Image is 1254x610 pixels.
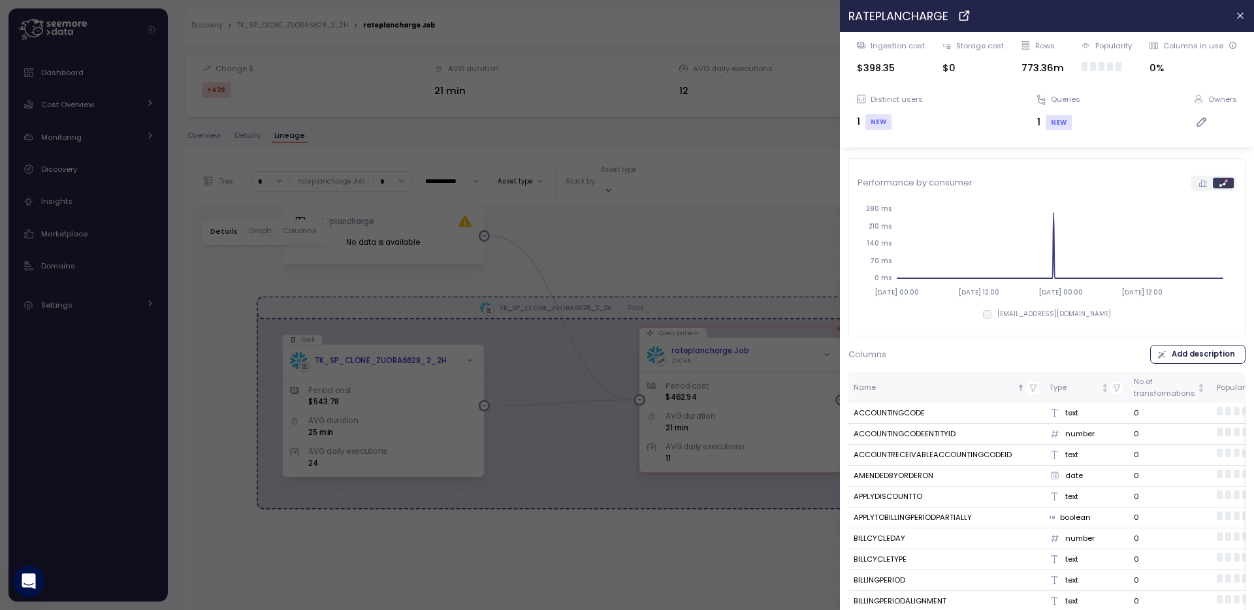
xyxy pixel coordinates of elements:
[1129,487,1212,507] td: 0
[13,566,44,597] div: Open Intercom Messenger
[854,575,905,586] div: BILLINGPERIOD
[854,408,925,419] div: ACCOUNTINGCODE
[1129,466,1212,487] td: 0
[1061,512,1091,522] p: boolean
[858,176,973,189] p: Performance by consumer
[1066,596,1079,606] p: text
[1066,470,1084,481] p: date
[1129,528,1212,549] td: 0
[848,372,1044,403] th: NameSorted ascending
[1134,376,1195,399] div: No of transformations
[854,512,972,524] div: APPLYTOBILLINGPERIODPARTIALLY
[1066,575,1079,585] p: text
[1129,445,1212,466] td: 0
[854,449,1012,461] div: ACCOUNTRECEIVABLEACCOUNTINGCODEID
[870,257,892,265] tspan: 70 ms
[1122,288,1163,297] tspan: [DATE] 12:00
[1197,383,1206,393] div: Not sorted
[854,533,905,545] div: BILLCYCLEDAY
[998,310,1112,319] p: [EMAIL_ADDRESS][DOMAIN_NAME]
[1129,403,1212,424] td: 0
[866,204,892,213] tspan: 280 ms
[1151,345,1246,364] button: Add description
[958,288,999,297] tspan: [DATE] 12:00
[1044,372,1128,403] th: TypeNot sorted
[1066,554,1079,564] p: text
[1050,382,1099,394] div: Type
[1038,288,1083,297] tspan: [DATE] 00:00
[1172,345,1235,363] span: Add description
[1066,449,1079,460] p: text
[854,554,907,566] div: BILLCYCLETYPE
[1066,533,1095,543] p: number
[875,288,919,297] tspan: [DATE] 00:00
[1101,383,1110,393] div: Not sorted
[848,348,886,361] p: Columns
[869,222,892,231] tspan: 210 ms
[1129,570,1212,591] td: 0
[854,382,1014,394] div: Name
[1129,507,1212,528] td: 0
[1129,424,1212,445] td: 0
[1129,549,1212,570] td: 0
[1066,428,1095,439] p: number
[875,274,892,282] tspan: 0 ms
[854,428,956,440] div: ACCOUNTINGCODEENTITYID
[1066,408,1079,418] p: text
[1066,491,1079,502] p: text
[1016,383,1025,393] div: Sorted ascending
[854,470,933,482] div: AMENDEDBYORDERON
[867,239,892,248] tspan: 140 ms
[1129,372,1212,403] th: No oftransformationsNot sorted
[854,491,922,503] div: APPLYDISCOUNTTO
[854,596,946,607] div: BILLINGPERIODALIGNMENT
